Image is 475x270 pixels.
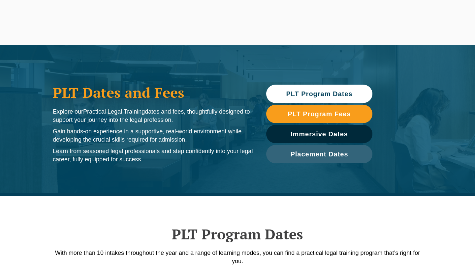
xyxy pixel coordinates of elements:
[266,85,372,103] a: PLT Program Dates
[83,108,145,115] span: Practical Legal Training
[53,84,253,101] h1: PLT Dates and Fees
[49,226,426,242] h2: PLT Program Dates
[53,108,253,124] p: Explore our dates and fees, thoughtfully designed to support your journey into the legal profession.
[266,125,372,143] a: Immersive Dates
[286,91,352,97] span: PLT Program Dates
[266,105,372,123] a: PLT Program Fees
[53,147,253,164] p: Learn from seasoned legal professionals and step confidently into your legal career, fully equipp...
[266,145,372,163] a: Placement Dates
[290,151,348,157] span: Placement Dates
[49,249,426,265] p: With more than 10 intakes throughout the year and a range of learning modes, you can find a pract...
[53,127,253,144] p: Gain hands-on experience in a supportive, real-world environment while developing the crucial ski...
[291,131,348,137] span: Immersive Dates
[288,111,351,117] span: PLT Program Fees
